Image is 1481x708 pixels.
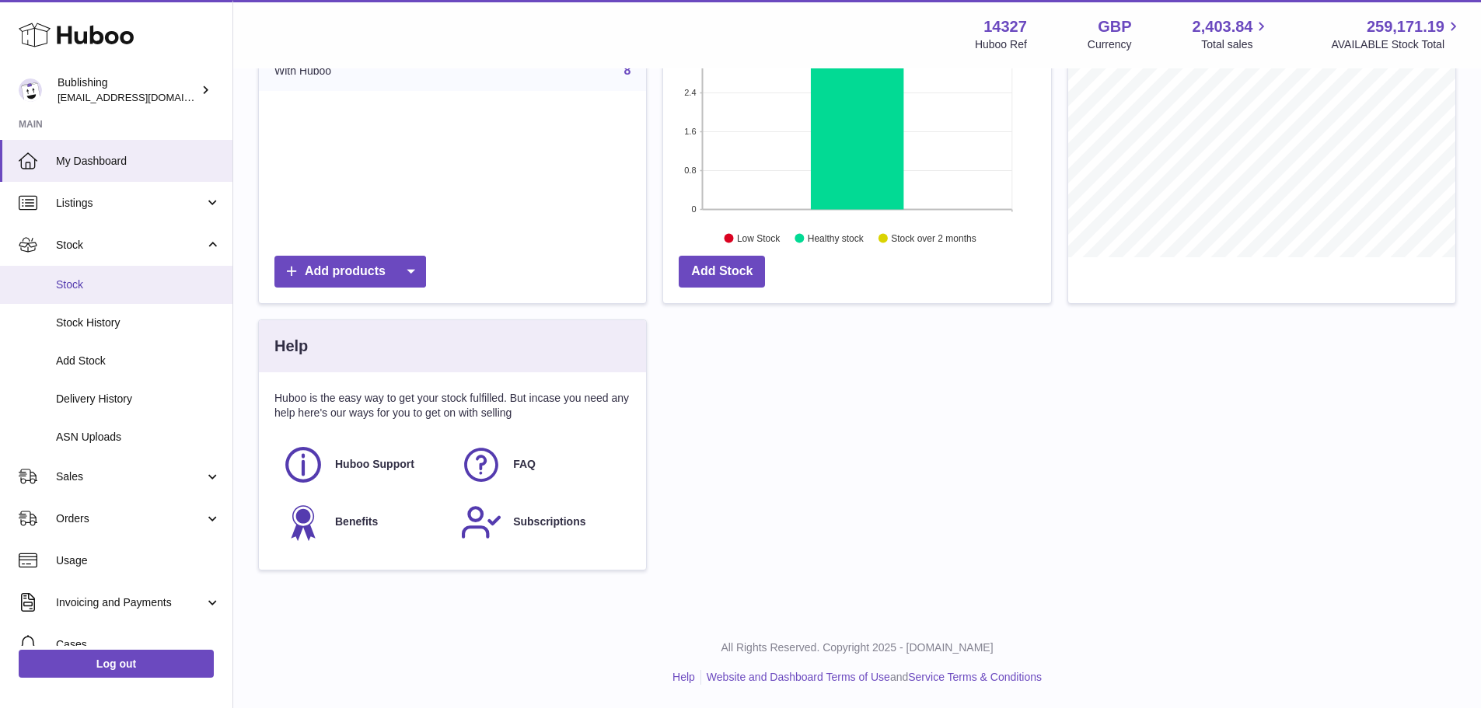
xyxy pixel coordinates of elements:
span: Stock [56,238,204,253]
a: Subscriptions [460,501,623,543]
span: Benefits [335,514,378,529]
a: 8 [623,64,630,77]
span: Listings [56,196,204,211]
span: 2,403.84 [1193,16,1253,37]
span: Subscriptions [513,514,585,529]
span: Cases [56,637,221,652]
span: [EMAIL_ADDRESS][DOMAIN_NAME] [58,91,229,103]
a: Benefits [282,501,445,543]
h3: Help [274,336,308,357]
img: internalAdmin-14327@internal.huboo.com [19,78,42,102]
span: Delivery History [56,392,221,406]
span: Stock History [56,316,221,330]
div: Currency [1088,37,1132,52]
a: Service Terms & Conditions [908,671,1042,683]
span: 259,171.19 [1367,16,1444,37]
span: Add Stock [56,354,221,368]
text: Stock over 2 months [892,232,976,243]
div: Huboo Ref [975,37,1027,52]
span: Stock [56,277,221,292]
span: FAQ [513,457,536,472]
a: Add Stock [679,256,765,288]
span: Orders [56,511,204,526]
a: Help [672,671,695,683]
li: and [701,670,1042,685]
span: ASN Uploads [56,430,221,445]
span: Sales [56,469,204,484]
a: Add products [274,256,426,288]
span: AVAILABLE Stock Total [1331,37,1462,52]
a: FAQ [460,444,623,486]
text: 2.4 [685,88,697,97]
span: Usage [56,553,221,568]
a: Website and Dashboard Terms of Use [707,671,890,683]
a: 2,403.84 Total sales [1193,16,1271,52]
strong: GBP [1098,16,1131,37]
span: Invoicing and Payments [56,595,204,610]
p: Huboo is the easy way to get your stock fulfilled. But incase you need any help here's our ways f... [274,391,630,420]
span: Huboo Support [335,457,414,472]
strong: 14327 [983,16,1027,37]
span: Total sales [1201,37,1270,52]
text: 0 [692,204,697,214]
text: Low Stock [737,232,781,243]
p: All Rights Reserved. Copyright 2025 - [DOMAIN_NAME] [246,640,1469,655]
td: With Huboo [259,51,463,91]
text: 1.6 [685,127,697,136]
a: Huboo Support [282,444,445,486]
a: Log out [19,650,214,678]
text: Healthy stock [808,232,864,243]
text: 0.8 [685,166,697,175]
div: Bublishing [58,75,197,105]
a: 259,171.19 AVAILABLE Stock Total [1331,16,1462,52]
span: My Dashboard [56,154,221,169]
